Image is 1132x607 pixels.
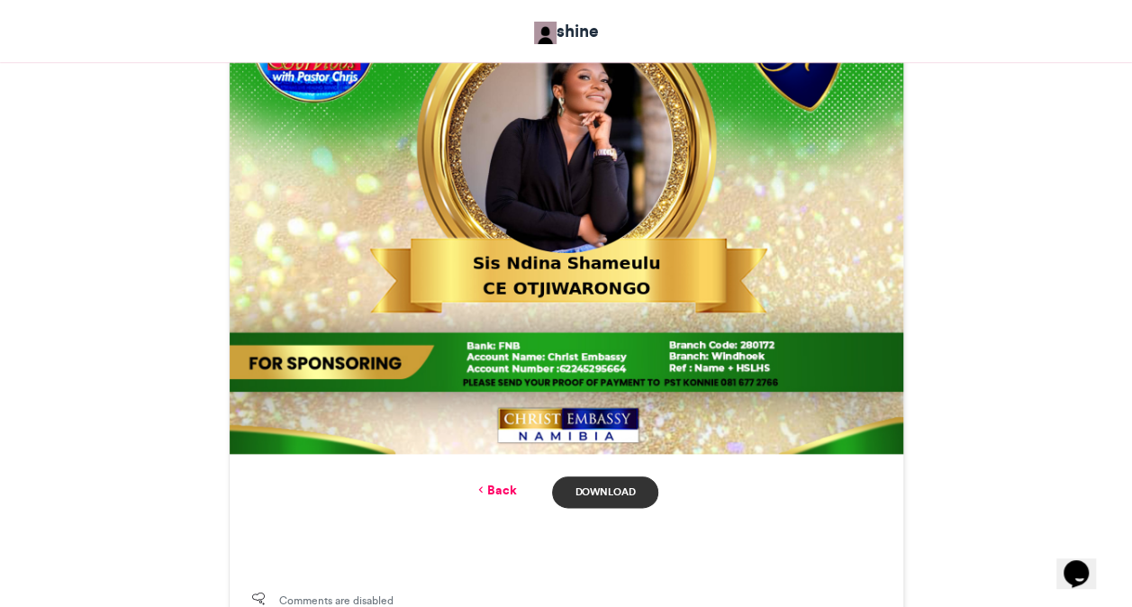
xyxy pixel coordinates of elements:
a: Back [474,481,516,500]
iframe: chat widget [1056,535,1114,589]
a: shine [534,18,599,44]
img: Keetmanshoop Crusade [534,22,557,44]
a: Download [552,476,657,508]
